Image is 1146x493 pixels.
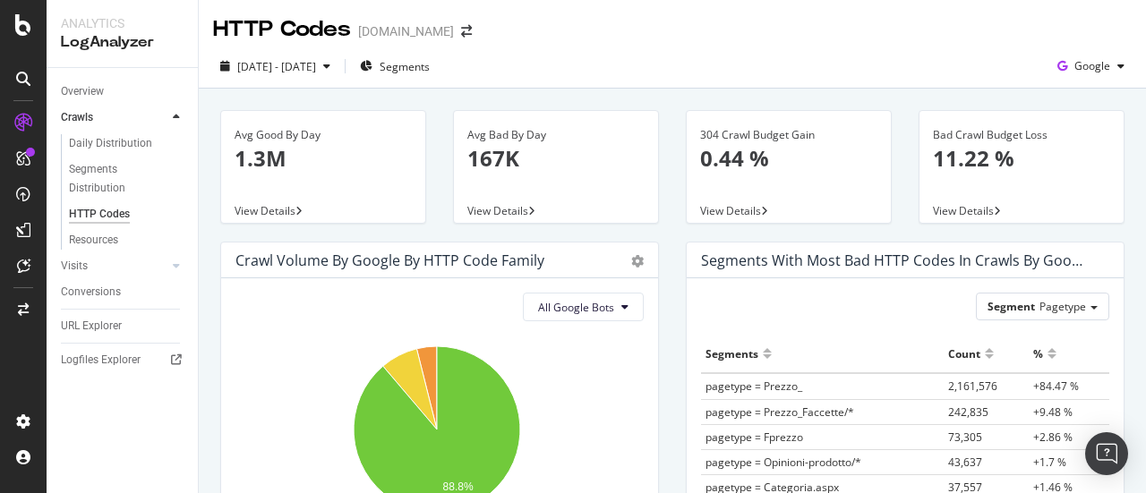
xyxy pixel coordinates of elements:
div: Segments [706,339,758,368]
p: 11.22 % [933,143,1110,174]
span: View Details [467,203,528,218]
div: LogAnalyzer [61,32,184,53]
a: HTTP Codes [69,205,185,224]
span: View Details [933,203,994,218]
div: Visits [61,257,88,276]
div: Segments Distribution [69,160,168,198]
p: 167K [467,143,645,174]
a: Daily Distribution [69,134,185,153]
span: 43,637 [948,455,982,470]
span: [DATE] - [DATE] [237,59,316,74]
span: 73,305 [948,429,982,445]
div: Segments with most bad HTTP codes in Crawls by google [701,251,1082,269]
span: View Details [700,203,761,218]
div: Crawls [61,108,93,127]
a: Conversions [61,283,185,302]
span: +9.48 % [1033,404,1073,420]
div: Conversions [61,283,121,302]
div: Avg Good By Day [235,127,412,143]
a: Segments Distribution [69,160,185,198]
div: Logfiles Explorer [61,351,141,370]
span: View Details [235,203,295,218]
div: Avg Bad By Day [467,127,645,143]
a: URL Explorer [61,317,185,336]
a: Resources [69,231,185,250]
button: Google [1050,52,1132,81]
a: Overview [61,82,185,101]
div: Crawl Volume by google by HTTP Code Family [235,251,544,269]
div: % [1033,339,1043,368]
span: pagetype = Fprezzo [706,429,803,445]
div: Analytics [61,14,184,32]
a: Visits [61,257,167,276]
span: Segments [380,59,430,74]
div: Daily Distribution [69,134,152,153]
span: All Google Bots [538,300,614,315]
div: Bad Crawl Budget Loss [933,127,1110,143]
div: arrow-right-arrow-left [461,25,472,38]
p: 1.3M [235,143,412,174]
button: All Google Bots [523,293,644,321]
span: Pagetype [1039,299,1086,314]
div: [DOMAIN_NAME] [358,22,454,40]
p: 0.44 % [700,143,877,174]
div: 304 Crawl Budget Gain [700,127,877,143]
span: +84.47 % [1033,378,1079,394]
div: HTTP Codes [69,205,130,224]
span: Google [1074,58,1110,73]
div: HTTP Codes [213,14,351,45]
button: Segments [353,52,437,81]
div: Resources [69,231,118,250]
a: Logfiles Explorer [61,351,185,370]
span: pagetype = Prezzo_ [706,378,802,394]
div: Open Intercom Messenger [1085,432,1128,475]
a: Crawls [61,108,167,127]
span: pagetype = Prezzo_Faccette/* [706,404,854,420]
div: Overview [61,82,104,101]
div: Count [948,339,980,368]
span: 2,161,576 [948,378,997,394]
div: gear [631,255,644,268]
span: 242,835 [948,404,988,420]
span: Segment [988,299,1035,314]
span: +1.7 % [1033,455,1066,470]
button: [DATE] - [DATE] [213,52,338,81]
div: URL Explorer [61,317,122,336]
span: pagetype = Opinioni-prodotto/* [706,455,861,470]
span: +2.86 % [1033,429,1073,445]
